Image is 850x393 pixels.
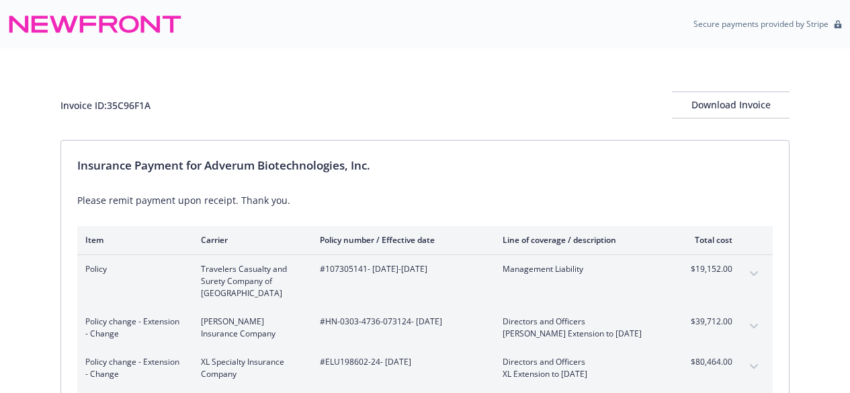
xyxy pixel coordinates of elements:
span: #107305141 - [DATE]-[DATE] [320,263,481,275]
div: PolicyTravelers Casualty and Surety Company of [GEOGRAPHIC_DATA]#107305141- [DATE]-[DATE]Manageme... [77,255,773,308]
span: $39,712.00 [682,316,732,328]
span: Directors and Officers[PERSON_NAME] Extension to [DATE] [503,316,661,340]
span: Policy [85,263,179,275]
span: [PERSON_NAME] Insurance Company [201,316,298,340]
div: Policy change - Extension - ChangeXL Specialty Insurance Company#ELU198602-24- [DATE]Directors an... [77,348,773,388]
div: Policy change - Extension - Change[PERSON_NAME] Insurance Company#HN-0303-4736-073124- [DATE]Dire... [77,308,773,348]
span: Travelers Casualty and Surety Company of [GEOGRAPHIC_DATA] [201,263,298,299]
span: XL Specialty Insurance Company [201,356,298,380]
div: Line of coverage / description [503,234,661,246]
span: Management Liability [503,263,661,275]
button: expand content [743,356,765,378]
p: Secure payments provided by Stripe [693,18,828,30]
span: $19,152.00 [682,263,732,275]
div: Item [85,234,179,246]
div: Invoice ID: 35C96F1A [60,98,151,112]
span: [PERSON_NAME] Extension to [DATE] [503,328,661,340]
button: Download Invoice [672,92,790,118]
span: XL Extension to [DATE] [503,368,661,380]
span: Policy change - Extension - Change [85,316,179,340]
button: expand content [743,316,765,337]
span: #ELU198602-24 - [DATE] [320,356,481,368]
div: Total cost [682,234,732,246]
span: Directors and OfficersXL Extension to [DATE] [503,356,661,380]
div: Download Invoice [672,92,790,118]
span: #HN-0303-4736-073124 - [DATE] [320,316,481,328]
div: Carrier [201,234,298,246]
div: Please remit payment upon receipt. Thank you. [77,193,773,207]
span: Policy change - Extension - Change [85,356,179,380]
div: Insurance Payment for Adverum Biotechnologies, Inc. [77,157,773,174]
button: expand content [743,263,765,285]
span: Directors and Officers [503,316,661,328]
span: Directors and Officers [503,356,661,368]
div: Policy number / Effective date [320,234,481,246]
span: $80,464.00 [682,356,732,368]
